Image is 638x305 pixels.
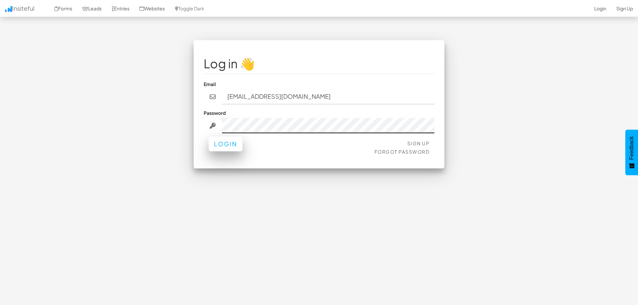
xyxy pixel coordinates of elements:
[407,140,430,146] a: Sign Up
[629,136,635,160] span: Feedback
[625,130,638,175] button: Feedback - Show survey
[5,6,12,12] img: icon.png
[204,109,226,116] label: Password
[375,149,430,155] a: Forgot Password
[204,57,434,70] h1: Log in 👋
[204,81,216,87] label: Email
[209,137,242,151] button: Login
[222,89,435,104] input: john@doe.com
